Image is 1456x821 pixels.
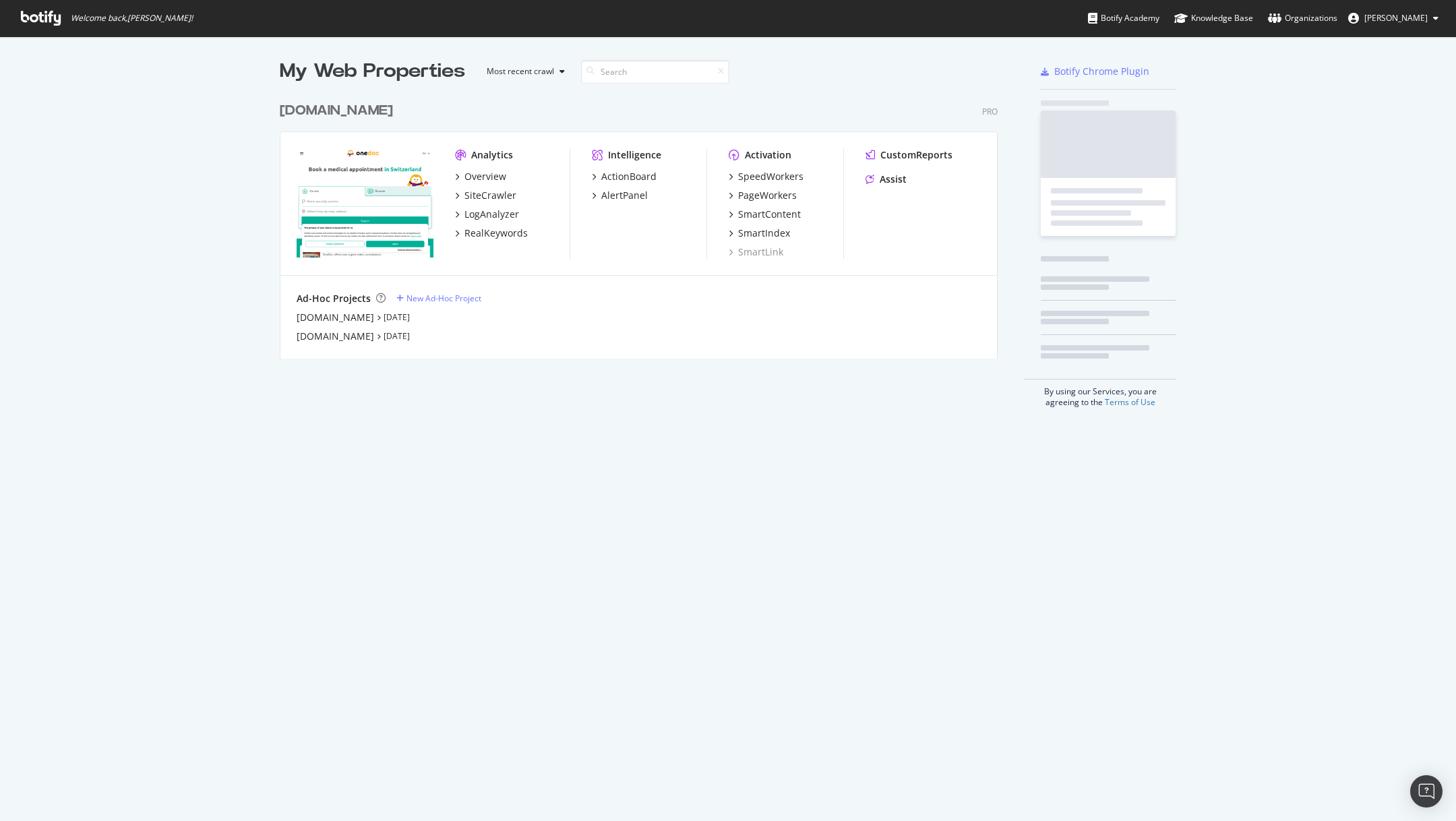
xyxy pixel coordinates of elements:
span: Welcome back, [PERSON_NAME] ! [71,13,193,24]
div: New Ad-Hoc Project [406,293,481,304]
a: SmartContent [729,208,801,221]
a: [DOMAIN_NAME] [297,330,374,343]
div: Botify Academy [1088,11,1159,25]
a: [DOMAIN_NAME] [297,311,374,324]
div: Ad-Hoc Projects [297,292,371,305]
div: grid [280,85,1008,359]
a: Assist [866,173,907,186]
a: ActionBoard [592,170,657,183]
div: Knowledge Base [1174,11,1253,25]
a: Terms of Use [1105,396,1155,408]
img: onedoc.ch [297,148,433,257]
div: CustomReports [880,148,952,162]
div: Overview [464,170,506,183]
div: AlertPanel [601,189,648,202]
div: PageWorkers [738,189,797,202]
div: By using our Services, you are agreeing to the [1024,379,1176,408]
div: Assist [880,173,907,186]
div: Botify Chrome Plugin [1054,65,1149,78]
div: Intelligence [608,148,661,162]
div: Most recent crawl [487,67,554,75]
div: Analytics [471,148,513,162]
div: Pro [982,106,998,117]
a: [DATE] [384,330,410,342]
div: My Web Properties [280,58,465,85]
a: SpeedWorkers [729,170,803,183]
div: LogAnalyzer [464,208,519,221]
div: Activation [745,148,791,162]
a: Botify Chrome Plugin [1041,65,1149,78]
div: Organizations [1268,11,1337,25]
a: RealKeywords [455,226,528,240]
div: Open Intercom Messenger [1410,775,1443,808]
button: Most recent crawl [476,61,570,82]
div: SpeedWorkers [738,170,803,183]
div: SmartContent [738,208,801,221]
a: AlertPanel [592,189,648,202]
div: RealKeywords [464,226,528,240]
input: Search [581,60,729,84]
div: ActionBoard [601,170,657,183]
div: SmartIndex [738,226,790,240]
span: Alexie Barthélemy [1364,12,1428,24]
a: SmartIndex [729,226,790,240]
a: LogAnalyzer [455,208,519,221]
div: SiteCrawler [464,189,516,202]
a: [DOMAIN_NAME] [280,101,398,121]
a: [DATE] [384,311,410,323]
a: SmartLink [729,245,783,259]
button: [PERSON_NAME] [1337,7,1449,29]
a: Overview [455,170,506,183]
a: New Ad-Hoc Project [396,293,481,304]
div: [DOMAIN_NAME] [280,101,393,121]
a: CustomReports [866,148,952,162]
a: PageWorkers [729,189,797,202]
a: SiteCrawler [455,189,516,202]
